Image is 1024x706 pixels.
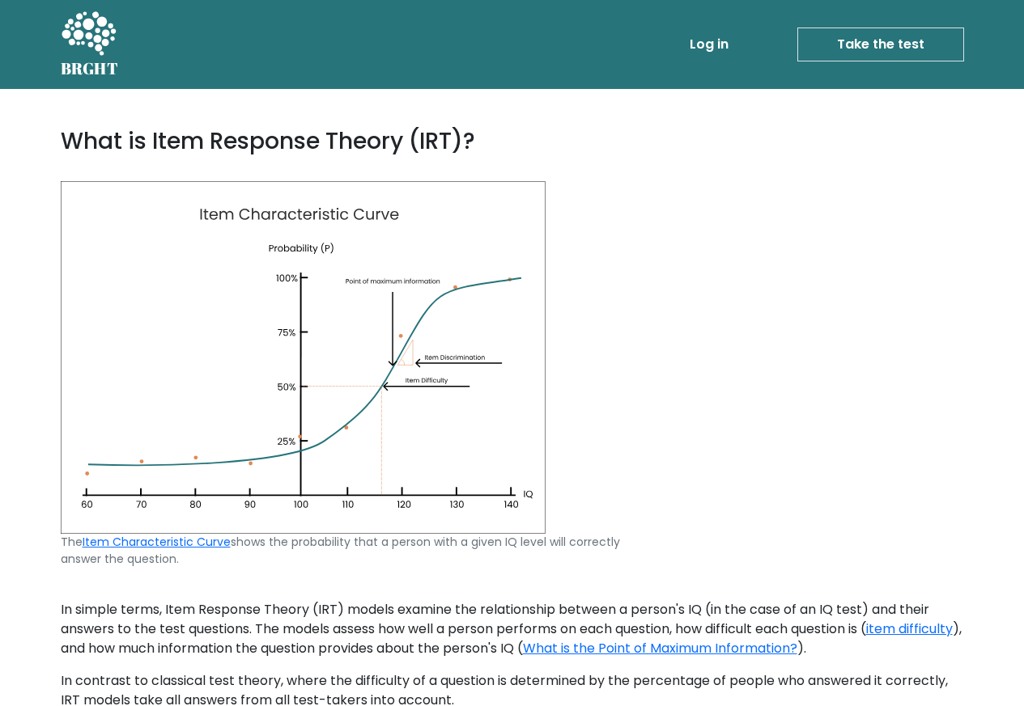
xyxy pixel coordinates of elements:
h3: What is Item Response Theory (IRT)? [61,128,964,155]
h5: BRGHT [61,59,119,78]
div: In simple terms, Item Response Theory (IRT) models examine the relationship between a person's IQ... [61,581,964,658]
a: item difficulty [866,619,953,638]
a: What is the Point of Maximum Information? [523,639,797,657]
a: Log in [683,28,735,61]
figcaption: The shows the probability that a person with a given IQ level will correctly answer the question. [61,534,627,568]
a: BRGHT [61,6,119,82]
a: Take the test [797,27,964,61]
a: Item Characteristic Curve [83,534,231,550]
